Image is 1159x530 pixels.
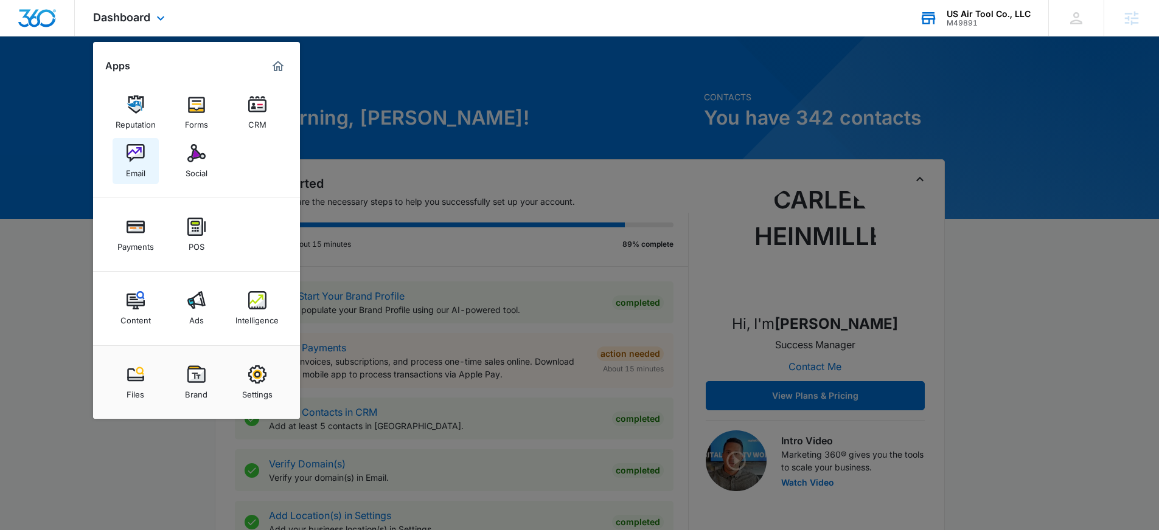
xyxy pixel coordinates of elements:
[234,359,280,405] a: Settings
[185,114,208,129] div: Forms
[113,138,159,184] a: Email
[173,285,220,331] a: Ads
[947,9,1031,19] div: account name
[185,384,207,399] div: Brand
[234,89,280,136] a: CRM
[189,309,204,325] div: Ads
[93,11,150,24] span: Dashboard
[248,114,266,129] div: CRM
[234,285,280,331] a: Intelligence
[113,212,159,258] a: Payments
[947,19,1031,27] div: account id
[127,384,144,399] div: Files
[173,359,220,405] a: Brand
[173,89,220,136] a: Forms
[113,285,159,331] a: Content
[268,57,288,76] a: Marketing 360® Dashboard
[173,138,220,184] a: Social
[235,309,279,325] div: Intelligence
[105,60,130,72] h2: Apps
[126,162,145,178] div: Email
[113,359,159,405] a: Files
[173,212,220,258] a: POS
[117,236,154,252] div: Payments
[120,309,151,325] div: Content
[116,114,156,129] div: Reputation
[242,384,273,399] div: Settings
[189,236,204,252] div: POS
[186,162,207,178] div: Social
[113,89,159,136] a: Reputation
